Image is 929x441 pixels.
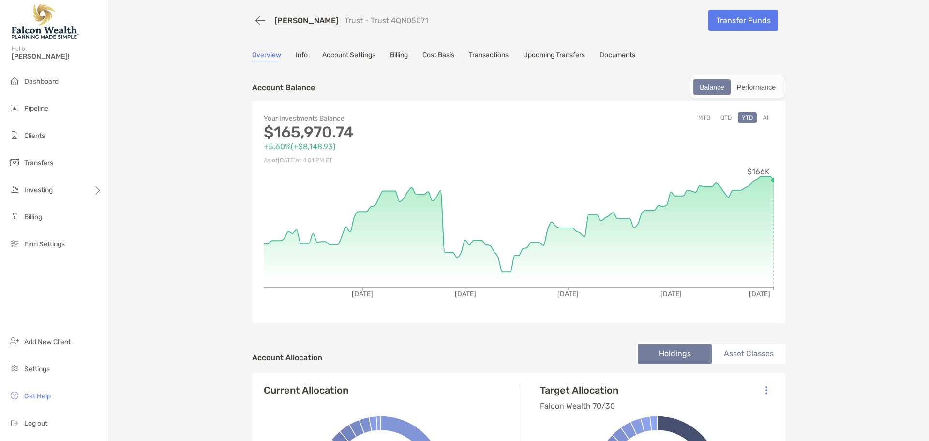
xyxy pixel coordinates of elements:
[469,51,509,61] a: Transactions
[264,140,519,152] p: +5.60% ( +$8,148.93 )
[690,76,785,98] div: segmented control
[747,167,770,176] tspan: $166K
[24,213,42,221] span: Billing
[9,183,20,195] img: investing icon
[9,417,20,428] img: logout icon
[9,390,20,401] img: get-help icon
[252,81,315,93] p: Account Balance
[24,365,50,373] span: Settings
[24,338,71,346] span: Add New Client
[759,112,774,123] button: All
[322,51,375,61] a: Account Settings
[24,105,48,113] span: Pipeline
[638,344,712,364] li: Holdings
[540,400,618,412] p: Falcon Wealth 70/30
[264,126,519,138] p: $165,970.74
[12,52,102,61] span: [PERSON_NAME]!
[264,154,519,167] p: As of [DATE] at 4:01 PM ET
[765,386,767,395] img: Icon List Menu
[540,384,618,396] h4: Target Allocation
[264,112,519,124] p: Your Investments Balance
[738,112,757,123] button: YTD
[660,290,682,298] tspan: [DATE]
[24,132,45,140] span: Clients
[24,159,53,167] span: Transfers
[732,80,781,94] div: Performance
[274,16,339,25] a: [PERSON_NAME]
[557,290,579,298] tspan: [DATE]
[296,51,308,61] a: Info
[523,51,585,61] a: Upcoming Transfers
[9,238,20,249] img: firm-settings icon
[9,363,20,374] img: settings icon
[24,240,65,248] span: Firm Settings
[9,75,20,87] img: dashboard icon
[252,51,281,61] a: Overview
[694,112,714,123] button: MTD
[24,392,51,400] span: Get Help
[708,10,778,31] a: Transfer Funds
[24,186,53,194] span: Investing
[9,129,20,141] img: clients icon
[712,344,785,364] li: Asset Classes
[599,51,635,61] a: Documents
[345,16,428,25] p: Trust - Trust 4QN05071
[422,51,454,61] a: Cost Basis
[252,353,322,362] h4: Account Allocation
[749,290,770,298] tspan: [DATE]
[24,419,47,427] span: Log out
[24,77,59,86] span: Dashboard
[455,290,476,298] tspan: [DATE]
[717,112,735,123] button: QTD
[694,80,730,94] div: Balance
[390,51,408,61] a: Billing
[9,211,20,222] img: billing icon
[9,335,20,347] img: add_new_client icon
[352,290,373,298] tspan: [DATE]
[12,4,79,39] img: Falcon Wealth Planning Logo
[9,102,20,114] img: pipeline icon
[9,156,20,168] img: transfers icon
[264,384,348,396] h4: Current Allocation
